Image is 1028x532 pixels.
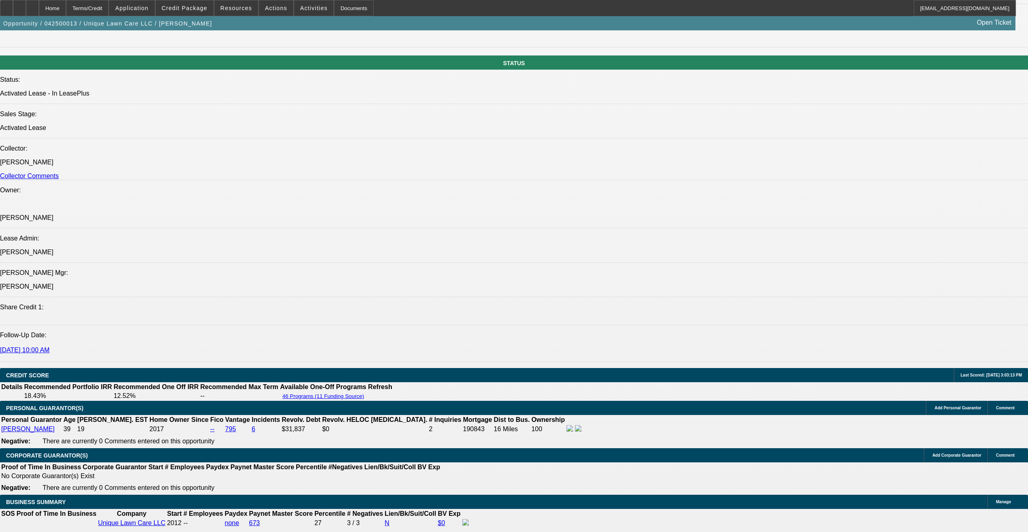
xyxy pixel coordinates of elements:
a: N [385,519,389,526]
span: Manage [996,500,1011,504]
b: Paynet Master Score [231,464,294,470]
b: Start [148,464,163,470]
span: Application [115,5,148,11]
td: 2 [428,425,462,434]
b: Negative: [1,484,30,491]
b: Home Owner Since [150,416,209,423]
b: Company [117,510,147,517]
b: Ownership [531,416,565,423]
a: $0 [438,519,445,526]
span: Add Corporate Guarantor [932,453,981,458]
span: CORPORATE GUARANTOR(S) [6,452,88,459]
b: Corporate Guarantor [83,464,147,470]
button: Actions [259,0,293,16]
b: Percentile [296,464,327,470]
td: $31,837 [281,425,321,434]
button: Activities [294,0,334,16]
td: 16 Miles [494,425,530,434]
span: 2017 [150,426,164,432]
b: Revolv. Debt [282,416,321,423]
span: Actions [265,5,287,11]
b: Start [167,510,182,517]
th: Details [1,383,23,391]
b: #Negatives [329,464,363,470]
th: Refresh [368,383,393,391]
img: facebook-icon.png [462,519,469,526]
b: # Inquiries [429,416,461,423]
b: Personal Guarantor [1,416,62,423]
span: Comment [996,453,1015,458]
b: Dist to Bus. [494,416,530,423]
button: 46 Programs (11 Funding Source) [280,393,367,400]
a: -- [210,426,215,432]
td: 18.43% [24,392,112,400]
span: Comment [996,406,1015,410]
span: CREDIT SCORE [6,372,49,379]
span: -- [184,519,188,526]
img: facebook-icon.png [566,425,573,432]
b: Lien/Bk/Suit/Coll [385,510,436,517]
a: 795 [225,426,236,432]
th: Proof of Time In Business [1,463,81,471]
b: Mortgage [463,416,492,423]
a: none [224,519,239,526]
b: # Employees [165,464,205,470]
span: Credit Package [162,5,207,11]
span: Resources [220,5,252,11]
b: Percentile [314,510,345,517]
span: There are currently 0 Comments entered on this opportunity [43,484,214,491]
span: PERSONAL GUARANTOR(S) [6,405,83,411]
th: Recommended One Off IRR [113,383,199,391]
button: Credit Package [156,0,214,16]
div: 27 [314,519,345,527]
td: 19 [77,425,148,434]
span: Activities [300,5,328,11]
b: [PERSON_NAME]. EST [77,416,148,423]
td: No Corporate Guarantor(s) Exist [1,472,444,480]
th: Proof of Time In Business [16,510,97,518]
td: 12.52% [113,392,199,400]
td: 190843 [463,425,493,434]
a: Unique Lawn Care LLC [98,519,165,526]
span: BUSINESS SUMMARY [6,499,66,505]
th: SOS [1,510,15,518]
th: Available One-Off Programs [280,383,367,391]
a: 673 [249,519,260,526]
b: Age [63,416,75,423]
td: $0 [322,425,428,434]
b: # Employees [184,510,223,517]
th: Recommended Max Term [200,383,279,391]
span: Add Personal Guarantor [934,406,981,410]
td: 2012 [167,519,182,528]
div: 3 / 3 [347,519,383,527]
b: BV Exp [438,510,460,517]
span: Last Scored: [DATE] 3:03:13 PM [960,373,1022,377]
b: Negative: [1,438,30,445]
b: BV Exp [417,464,440,470]
a: [PERSON_NAME] [1,426,55,432]
a: 6 [252,426,255,432]
b: Fico [210,416,224,423]
b: Lien/Bk/Suit/Coll [364,464,416,470]
button: Application [109,0,154,16]
span: Opportunity / 042500013 / Unique Lawn Care LLC / [PERSON_NAME] [3,20,212,27]
span: There are currently 0 Comments entered on this opportunity [43,438,214,445]
b: Paynet Master Score [249,510,313,517]
b: Paydex [206,464,229,470]
button: Resources [214,0,258,16]
b: Vantage [225,416,250,423]
b: Paydex [224,510,247,517]
b: # Negatives [347,510,383,517]
td: 39 [63,425,76,434]
th: Recommended Portfolio IRR [24,383,112,391]
b: Incidents [252,416,280,423]
b: Revolv. HELOC [MEDICAL_DATA]. [322,416,427,423]
a: Open Ticket [974,16,1015,30]
span: STATUS [503,60,525,66]
td: -- [200,392,279,400]
td: 100 [531,425,565,434]
img: linkedin-icon.png [575,425,581,432]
